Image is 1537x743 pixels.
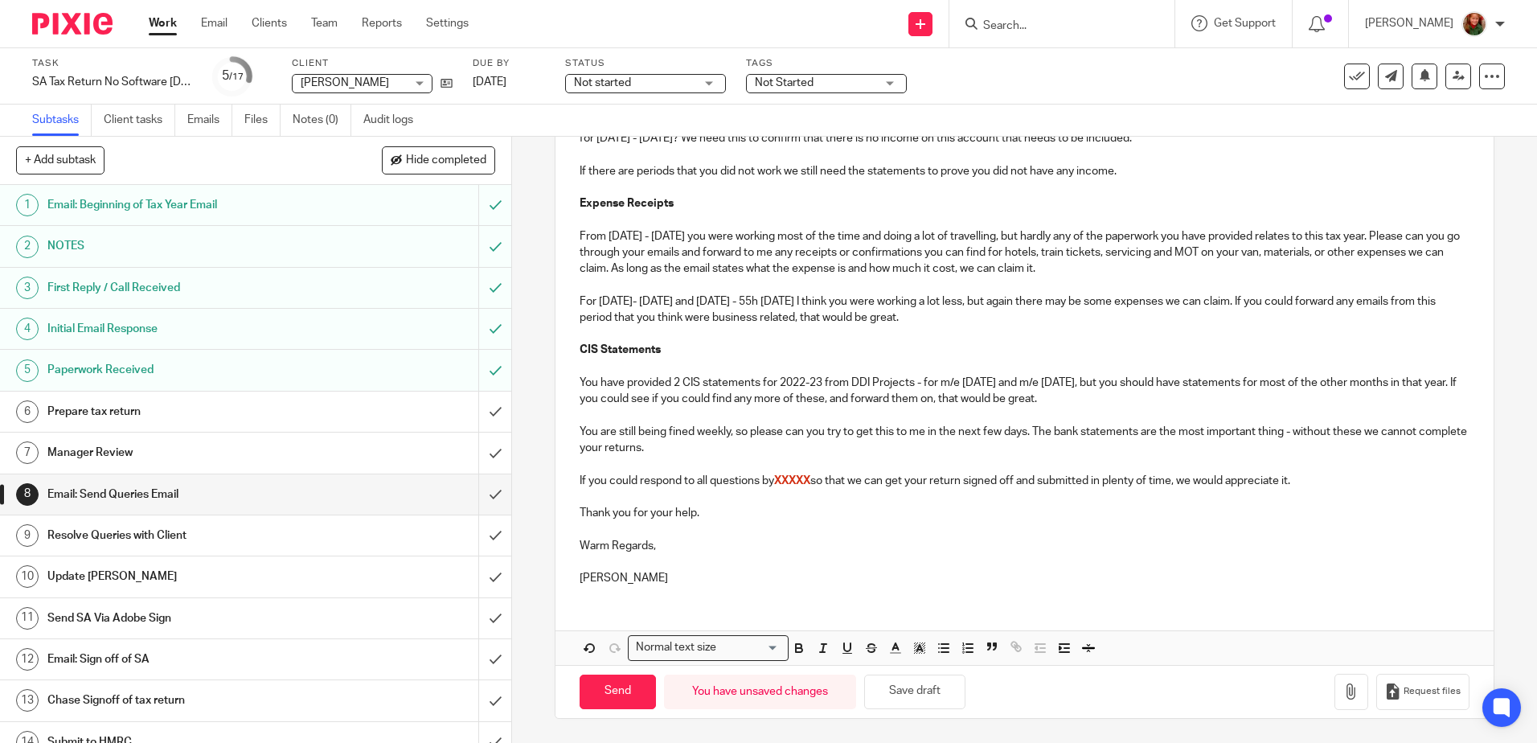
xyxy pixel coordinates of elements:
[721,639,779,656] input: Search for option
[47,523,324,548] h1: Resolve Queries with Client
[1365,15,1453,31] p: [PERSON_NAME]
[16,318,39,340] div: 4
[473,57,545,70] label: Due by
[47,193,324,217] h1: Email: Beginning of Tax Year Email
[664,675,856,709] div: You have unsaved changes
[580,505,1469,521] p: Thank you for your help.
[580,198,674,209] strong: Expense Receipts
[982,19,1126,34] input: Search
[32,74,193,90] div: SA Tax Return No Software [DATE]-[DATE]
[1376,674,1469,710] button: Request files
[229,72,244,81] small: /17
[201,15,227,31] a: Email
[47,234,324,258] h1: NOTES
[16,194,39,216] div: 1
[580,344,661,355] strong: CIS Statements
[16,689,39,712] div: 13
[32,57,193,70] label: Task
[580,473,1469,489] p: If you could respond to all questions by so that we can get your return signed off and submitted ...
[16,359,39,382] div: 5
[1461,11,1487,37] img: sallycropped.JPG
[632,639,719,656] span: Normal text size
[149,15,177,31] a: Work
[580,294,1469,326] p: For [DATE]- [DATE] and [DATE] - 55h [DATE] I think you were working a lot less, but again there m...
[580,228,1469,277] p: From [DATE] - [DATE] you were working most of the time and doing a lot of travelling, but hardly ...
[244,105,281,136] a: Files
[16,146,105,174] button: + Add subtask
[382,146,495,174] button: Hide completed
[311,15,338,31] a: Team
[580,675,656,709] input: Send
[565,57,726,70] label: Status
[47,606,324,630] h1: Send SA Via Adobe Sign
[47,441,324,465] h1: Manager Review
[580,538,1469,554] p: Warm Regards,
[252,15,287,31] a: Clients
[32,74,193,90] div: SA Tax Return No Software 2021-2025
[32,105,92,136] a: Subtasks
[187,105,232,136] a: Emails
[301,77,389,88] span: [PERSON_NAME]
[628,635,789,660] div: Search for option
[1404,685,1461,698] span: Request files
[363,105,425,136] a: Audit logs
[864,675,965,709] button: Save draft
[16,236,39,258] div: 2
[580,163,1469,179] p: If there are periods that you did not work we still need the statements to prove you did not have...
[16,483,39,506] div: 8
[580,375,1469,408] p: You have provided 2 CIS statements for 2022-23 from DDI Projects - for m/e [DATE] and m/e [DATE],...
[774,475,810,486] span: XXXXX
[222,67,244,85] div: 5
[47,317,324,341] h1: Initial Email Response
[755,77,814,88] span: Not Started
[16,277,39,299] div: 3
[104,105,175,136] a: Client tasks
[473,76,506,88] span: [DATE]
[16,524,39,547] div: 9
[47,358,324,382] h1: Paperwork Received
[16,607,39,630] div: 11
[47,688,324,712] h1: Chase Signoff of tax return
[293,105,351,136] a: Notes (0)
[1214,18,1276,29] span: Get Support
[426,15,469,31] a: Settings
[47,482,324,507] h1: Email: Send Queries Email
[47,400,324,424] h1: Prepare tax return
[580,570,1469,586] p: [PERSON_NAME]
[362,15,402,31] a: Reports
[47,564,324,589] h1: Update [PERSON_NAME]
[406,154,486,167] span: Hide completed
[746,57,907,70] label: Tags
[47,276,324,300] h1: First Reply / Call Received
[292,57,453,70] label: Client
[580,424,1469,457] p: You are still being fined weekly, so please can you try to get this to me in the next few days. T...
[16,648,39,671] div: 12
[574,77,631,88] span: Not started
[47,647,324,671] h1: Email: Sign off of SA
[16,565,39,588] div: 10
[16,400,39,423] div: 6
[32,13,113,35] img: Pixie
[16,441,39,464] div: 7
